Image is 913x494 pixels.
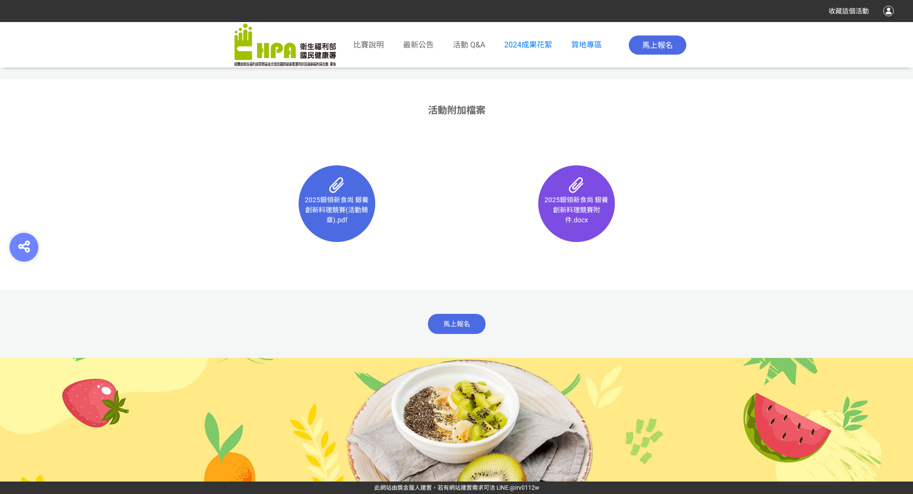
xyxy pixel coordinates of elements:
span: 收藏這個活動 [829,7,869,15]
span: 比賽說明 [353,40,384,49]
a: 比賽說明 [353,39,384,51]
a: 活動 Q&A [453,39,485,51]
span: 最新公告 [403,40,434,49]
span: 可洽 LINE: [374,484,539,491]
a: 2025銀領新食尚 銀養創新料理競賽附件.docx [538,165,615,242]
span: 馬上報名 [443,320,470,328]
button: 馬上報名 [629,35,686,55]
div: 活動附加檔案 [217,103,696,117]
p: 2025銀領新食尚 銀養創新料理競賽附件.docx [543,195,610,225]
img: 「2025銀領新食尚 銀養創新料理」競賽 [234,23,336,67]
a: 2025銀領新食尚 銀養創新料理競賽(活動簡章).pdf [299,165,375,242]
span: 活動 Q&A [453,40,485,49]
img: icon-file.4b1c8f6.png [569,177,584,193]
a: 質地專區 [571,40,602,49]
a: @irv0112w [510,484,539,491]
span: 馬上報名 [642,41,673,50]
a: 此網站由獎金獵人建置，若有網站建置需求 [374,484,484,491]
a: 最新公告 [403,39,434,51]
img: icon-file.4b1c8f6.png [329,177,344,193]
button: 馬上報名 [428,314,485,334]
p: 2025銀領新食尚 銀養創新料理競賽(活動簡章).pdf [303,195,370,225]
a: 2024成果花絮 [504,40,552,49]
